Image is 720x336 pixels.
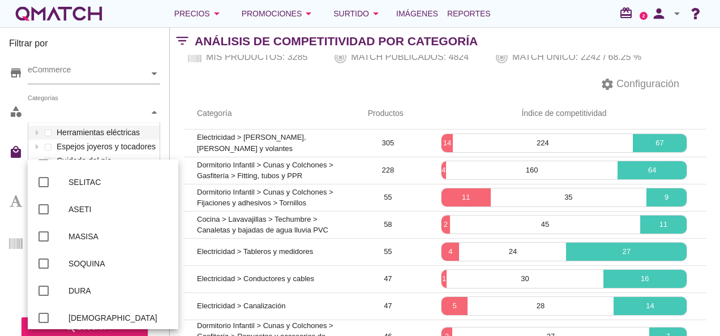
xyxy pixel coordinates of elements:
a: Imágenes [392,2,443,25]
p: 224 [453,137,633,149]
div: Promociones [242,7,316,20]
i: person [648,6,670,21]
a: Reportes [443,2,495,25]
p: 14 [442,137,453,149]
th: Productos: Not sorted. [354,98,422,130]
p: 14 [614,300,687,312]
label: Espejos joyeros y tocadores [54,140,157,154]
td: 47 [354,265,422,292]
span: Imágenes [396,7,438,20]
p: 27 [566,246,687,257]
text: 2 [642,13,645,18]
div: SOQUINA [68,257,169,270]
span: Reportes [447,7,491,20]
span: Dormitorio Infantil > Cunas y Colchones > Fijaciones y adhesivos > Tornillos [197,188,333,208]
p: 4 [442,165,446,176]
span: Dormitorio Infantil > Cunas y Colchones > Gasfitería > Fitting, tubos y PPR [197,161,333,180]
p: 45 [450,219,640,230]
td: 228 [354,157,422,184]
button: Surtido [324,2,392,25]
p: 2 [442,219,450,230]
p: 11 [640,219,687,230]
button: Promociones [233,2,325,25]
p: 9 [646,192,687,203]
label: Cuidado del pie [54,154,157,168]
button: Configuración [592,74,688,94]
h3: Filtrar por [9,37,160,55]
td: 55 [354,238,422,265]
p: 160 [446,165,618,176]
p: 16 [603,273,687,285]
div: Precios [174,7,224,20]
p: 5 [442,300,468,312]
span: Electricidad > Tableros y medidores [197,247,313,256]
p: 4 [442,246,459,257]
p: 35 [491,192,647,203]
p: 67 [633,137,687,149]
span: Electricidad > Canalización [197,301,285,310]
i: arrow_drop_down [670,7,684,20]
div: Surtido [333,7,383,20]
div: MASISA [68,230,169,243]
button: Precios [165,2,233,25]
i: redeem [619,6,637,20]
span: Electricidad > [PERSON_NAME], [PERSON_NAME] y volantes [197,133,306,153]
p: 11 [442,192,491,203]
td: 47 [354,292,422,320]
i: settings [601,77,614,91]
h2: Análisis de competitividad por Categoría [195,32,478,50]
p: 1 [442,273,447,285]
span: Cocina > Lavavajillas > Techumbre > Canaletas y bajadas de agua lluvia PVC [197,215,328,235]
p: 24 [459,246,566,257]
td: 305 [354,130,422,157]
div: ASETI [68,203,169,216]
i: arrow_drop_down [369,7,383,20]
a: white-qmatch-logo [14,2,104,25]
p: 30 [447,273,603,285]
th: Índice de competitividad: Not sorted. [422,98,706,130]
p: 64 [618,165,687,176]
i: arrow_drop_down [302,7,315,20]
i: store [9,66,23,80]
th: Categoría: Not sorted. [183,98,354,130]
div: DURA [68,284,169,298]
td: 55 [354,184,422,211]
div: SELITAC [68,175,169,189]
td: 58 [354,211,422,238]
label: Herramientas eléctricas [54,126,157,140]
p: 28 [468,300,614,312]
a: 2 [640,12,648,20]
span: Electricidad > Conductores y cables [197,274,314,283]
i: arrow_drop_down [210,7,224,20]
i: category [9,105,23,118]
div: [DEMOGRAPHIC_DATA] [68,311,169,325]
i: local_mall [9,145,23,159]
span: Configuración [614,76,679,92]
